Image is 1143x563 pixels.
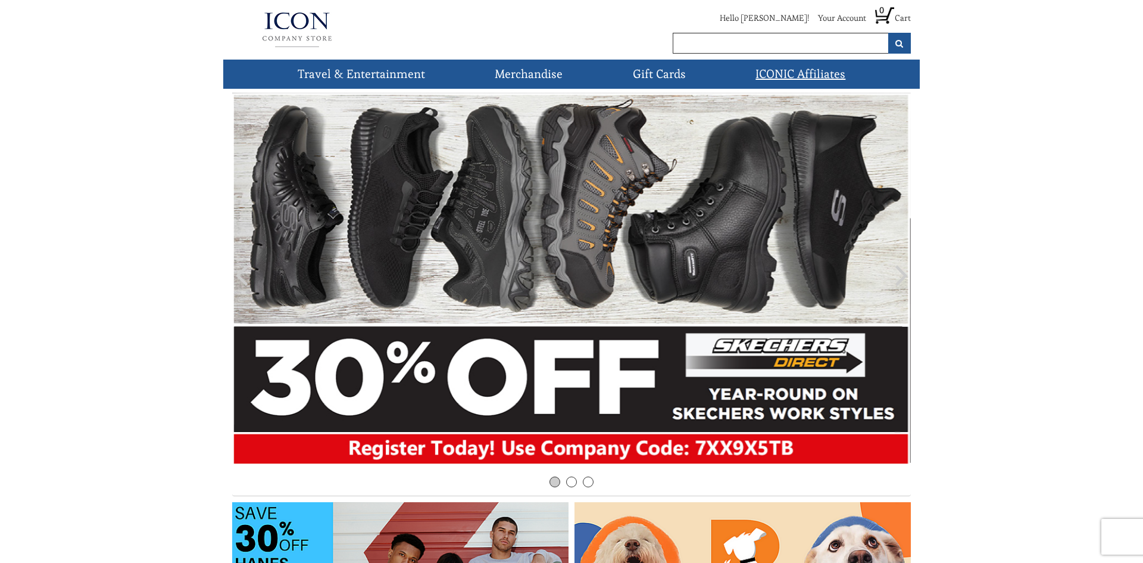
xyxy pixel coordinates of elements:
[875,13,911,23] a: 0 Cart
[751,60,850,89] a: ICONIC Affiliates
[293,60,430,89] a: Travel & Entertainment
[711,12,809,30] li: Hello [PERSON_NAME]!
[818,13,866,23] a: Your Account
[583,477,594,487] a: 3
[628,60,691,89] a: Gift Cards
[566,477,577,487] a: 2
[232,89,911,466] img: skechers discount
[549,477,560,487] a: 1
[490,60,567,89] a: Merchandise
